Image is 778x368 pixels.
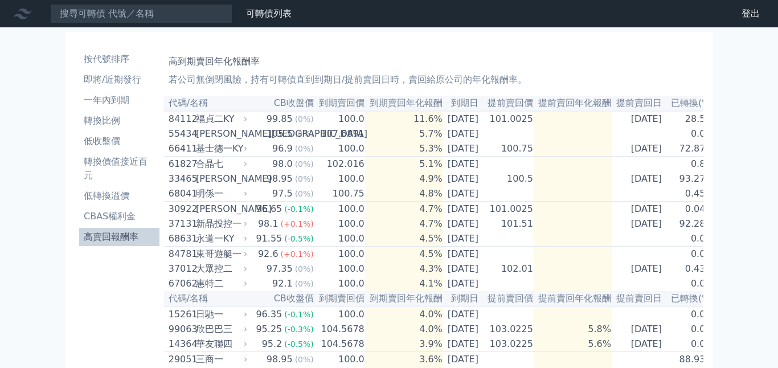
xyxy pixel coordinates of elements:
td: 101.0025 [483,202,534,217]
a: 登出 [732,5,769,23]
div: 98.95 [264,172,295,186]
td: 4.7% [365,216,443,231]
span: (0%) [295,115,314,124]
a: 可轉債列表 [246,8,292,19]
td: 92.28% [666,216,715,231]
td: 4.1% [365,276,443,291]
p: 若公司無倒閉風險，持有可轉債直到到期日/提前賣回日時，賣回給原公司的年化報酬率。 [169,73,699,87]
td: 0.0% [666,306,715,322]
td: 3.6% [365,352,443,367]
th: 到期日 [443,96,483,111]
td: [DATE] [443,261,483,276]
div: 84781 [169,247,193,261]
li: 低轉換溢價 [79,189,159,203]
td: [DATE] [443,352,483,367]
div: 29051 [169,353,193,366]
th: 到期賣回年化報酬 [365,291,443,306]
td: [DATE] [443,111,483,126]
td: 4.8% [365,186,443,202]
td: 103.0225 [483,322,534,337]
div: 67062 [169,277,193,291]
td: 0.0% [666,276,715,291]
td: 102.016 [314,157,365,172]
td: 100.75 [314,186,365,202]
td: 0.43% [666,261,715,276]
span: (-0.5%) [284,234,314,243]
td: 0.0% [666,322,715,337]
a: 轉換價值接近百元 [79,153,159,185]
td: 0.8% [666,157,715,172]
td: 101.0025 [483,111,534,126]
span: (0%) [295,160,314,169]
div: 新晶投控一 [196,217,245,231]
td: [DATE] [443,306,483,322]
div: [PERSON_NAME][GEOGRAPHIC_DATA] [196,127,245,141]
h1: 高到期賣回年化報酬率 [169,55,699,68]
div: 61827 [169,157,193,171]
div: 華友聯四 [196,337,245,351]
div: 68041 [169,187,193,201]
td: 100.0 [314,202,365,217]
td: [DATE] [443,247,483,262]
td: [DATE] [443,337,483,352]
a: CBAS權利金 [79,207,159,226]
td: [DATE] [443,171,483,186]
th: 到期賣回年化報酬 [365,96,443,111]
td: 100.0 [314,171,365,186]
div: 84112 [169,112,193,126]
th: 到期日 [443,291,483,306]
td: [DATE] [443,126,483,141]
td: 5.7% [365,126,443,141]
td: 4.0% [365,322,443,337]
div: 明係一 [196,187,245,201]
td: [DATE] [612,337,666,352]
input: 搜尋可轉債 代號／名稱 [50,4,232,23]
span: (0%) [295,264,314,273]
li: 按代號排序 [79,52,159,66]
td: 0.0% [666,231,715,247]
td: 101.51 [483,216,534,231]
div: 55434 [169,127,193,141]
div: 30922 [169,202,193,216]
td: [DATE] [443,231,483,247]
td: 28.5% [666,111,715,126]
div: 95.25 [253,322,284,336]
a: 一年內到期 [79,91,159,109]
td: 100.0 [314,247,365,262]
div: 14364 [169,337,193,351]
div: 91.55 [253,232,284,246]
td: 0.0% [666,247,715,262]
td: 100.0 [314,306,365,322]
th: 提前賣回日 [612,96,666,111]
td: 100.0 [314,216,365,231]
a: 低收盤價 [79,132,159,150]
td: 4.5% [365,231,443,247]
div: 99063 [169,322,193,336]
td: 4.5% [365,247,443,262]
div: 37131 [169,217,193,231]
td: 72.87% [666,141,715,157]
th: CB收盤價 [249,291,314,306]
td: 4.3% [365,261,443,276]
div: 66411 [169,142,193,156]
td: 104.5678 [314,337,365,352]
th: 已轉換(%) [666,96,715,111]
div: 惠特二 [196,277,245,291]
td: [DATE] [612,141,666,157]
div: 97.5 [270,187,295,201]
div: 92.1 [270,277,295,291]
a: 轉換比例 [79,112,159,130]
div: 聊天小工具 [721,313,778,368]
td: [DATE] [612,261,666,276]
span: (+0.1%) [281,250,314,259]
td: 0.0% [666,337,715,352]
td: 93.27% [666,171,715,186]
td: 5.6% [534,337,612,352]
td: [DATE] [612,171,666,186]
td: [DATE] [443,186,483,202]
span: (+0.1%) [281,219,314,228]
div: 95.2 [260,337,285,351]
span: (-0.3%) [284,325,314,334]
td: 4.9% [365,171,443,186]
th: 提前賣回價 [483,291,534,306]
